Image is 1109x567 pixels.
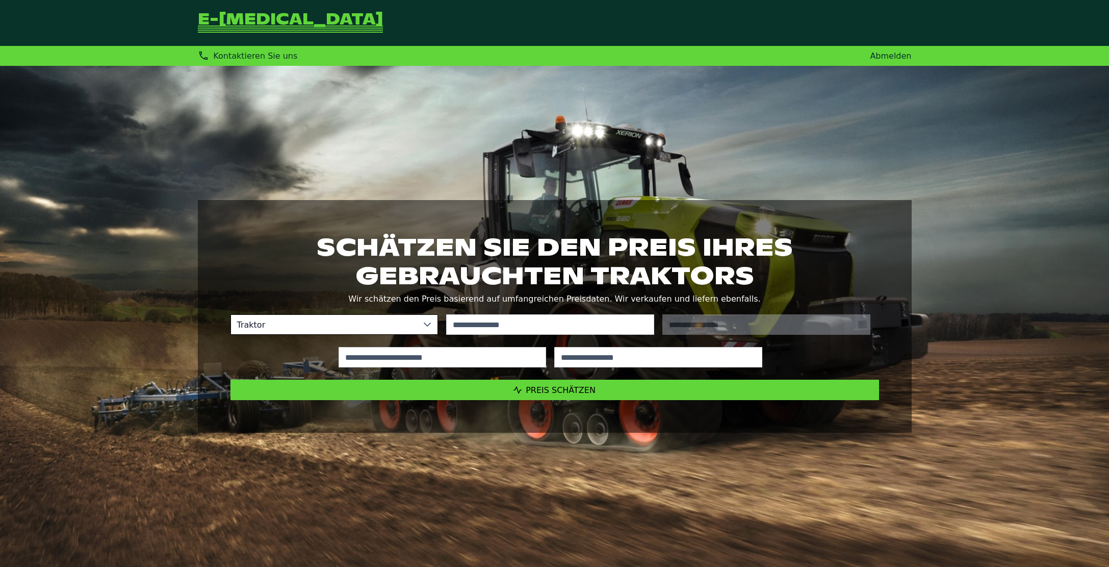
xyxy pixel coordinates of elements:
[230,380,879,400] button: Preis schätzen
[230,233,879,290] h1: Schätzen Sie den Preis Ihres gebrauchten Traktors
[231,315,418,334] span: Traktor
[526,385,596,395] span: Preis schätzen
[198,12,383,34] a: Zurück zur Startseite
[870,51,911,61] a: Abmelden
[213,51,297,61] span: Kontaktieren Sie uns
[198,50,298,62] div: Kontaktieren Sie uns
[230,292,879,306] p: Wir schätzen den Preis basierend auf umfangreichen Preisdaten. Wir verkaufen und liefern ebenfalls.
